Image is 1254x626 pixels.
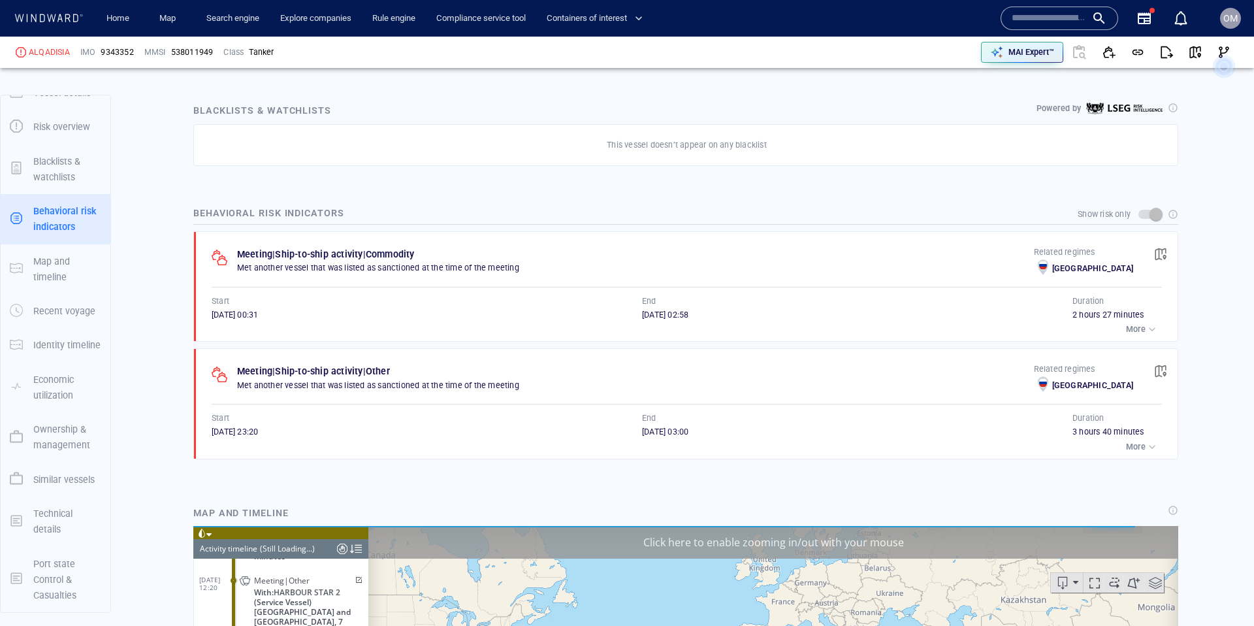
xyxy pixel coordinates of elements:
[33,421,101,453] p: Ownership & management
[61,347,107,357] span: Trigger Alert
[366,246,415,262] p: Commodity
[33,303,95,319] p: Recent voyage
[1126,441,1146,453] p: More
[1,194,110,244] button: Behavioral risk indicators
[1,120,110,133] a: Risk overview
[6,191,175,266] dl: [DATE] 12:35Meeting|OtherWith:KHAT ALSHATY3 16158(Pleasure)[GEOGRAPHIC_DATA] and [GEOGRAPHIC_DATA...
[80,61,147,71] span: HARBOUR STAR 2
[1072,412,1104,424] p: Duration
[171,46,214,58] div: 538011949
[61,231,175,261] span: [GEOGRAPHIC_DATA] and [GEOGRAPHIC_DATA], 8 minutes
[1,547,110,613] button: Port state Control & Casualties
[33,254,101,286] p: Map and timeline
[1152,38,1181,67] button: Export report
[80,137,142,146] span: [PERSON_NAME]
[212,427,258,437] span: [DATE] 23:20
[1217,5,1244,31] button: OM
[363,363,366,379] p: |
[61,323,90,333] span: STS Mai
[1173,10,1189,26] div: Notification center
[6,200,40,216] span: [DATE] 12:35
[6,275,40,291] span: [DATE] 14:33
[188,500,294,526] div: Map and timeline
[201,7,265,30] button: Search engine
[33,472,95,487] p: Similar vessels
[249,46,274,58] div: Tanker
[80,46,96,58] p: IMO
[61,212,175,231] span: With: (Pleasure)
[29,46,70,58] div: ALQADISIA
[61,81,175,110] span: [GEOGRAPHIC_DATA] and [GEOGRAPHIC_DATA], 7 minutes
[272,363,275,379] p: |
[182,330,302,353] button: 7 days[DATE]-[DATE]
[61,287,90,297] span: STS Mai
[6,338,175,374] dl: [DATE] 14:33Trigger AlertSTS Mai
[237,262,1034,274] p: Met another vessel that was listed as sanctioned at the time of the meeting
[1210,38,1238,67] button: Visual Link Analysis
[929,47,951,67] button: Create an AOI.
[61,137,175,156] span: With: (Service Vessel)
[1,514,110,527] a: Technical details
[7,13,64,33] div: Activity timeline
[929,47,951,67] div: tooltips.createAOI
[1,431,110,443] a: Ownership & management
[1078,208,1131,220] p: Show risk only
[61,61,175,81] span: With: (Service Vessel)
[1,262,110,274] a: Map and timeline
[149,7,191,30] button: Map
[858,47,890,67] button: Export vessel information
[1,110,110,144] button: Risk overview
[159,201,170,208] span: Edit activity risk
[1126,323,1146,335] p: More
[1198,567,1244,616] iframe: Chat
[61,125,116,135] span: Meeting|Other
[237,380,1034,391] p: Met another vessel that was listed as sanctioned at the time of the meeting
[223,46,244,58] p: Class
[642,412,656,424] p: End
[812,394,848,403] a: Mapbox
[1,212,110,225] a: Behavioral risk indicators
[33,372,101,404] p: Economic utilization
[6,41,175,116] dl: [DATE] 12:20Meeting|OtherWith:HARBOUR STAR 2(Service Vessel)[GEOGRAPHIC_DATA] and [GEOGRAPHIC_DAT...
[1,363,110,413] button: Economic utilization
[33,119,90,135] p: Risk overview
[80,137,142,146] div: AL AZIZI
[6,302,175,338] dl: [DATE] 14:33Trigger AlertSTS Mai
[97,7,138,30] button: Home
[191,100,334,121] div: Blacklists & watchlists
[1,328,110,362] button: Identity timeline
[6,347,40,363] span: [DATE] 14:33
[367,7,421,30] a: Rule engine
[642,295,656,307] p: End
[1,472,110,485] a: Similar vessels
[61,156,175,186] span: [GEOGRAPHIC_DATA] and [GEOGRAPHIC_DATA], 7 minutes
[275,7,357,30] a: Explore companies
[1,86,110,98] a: Vessel details
[6,125,40,140] span: [DATE] 12:30
[1,380,110,393] a: Economic utilization
[1,144,110,195] button: Blacklists & watchlists
[6,266,175,302] dl: [DATE] 14:33Trigger AlertSTS Mai
[981,42,1063,63] button: MAI Expert™
[1123,438,1162,456] button: More
[1037,103,1081,114] p: Powered by
[431,7,531,30] a: Compliance service tool
[61,200,116,210] span: Meeting|Other
[1,463,110,497] button: Similar vessels
[1034,363,1133,375] p: Related regimes
[80,212,167,222] span: KHAT ALSHATY3 16158
[237,246,272,262] p: Meeting
[237,363,272,379] p: Meeting
[16,47,26,58] div: High risk
[951,47,971,67] div: Toggle map information layers
[275,363,362,379] p: Ship-to-ship activity
[1,338,110,351] a: Identity timeline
